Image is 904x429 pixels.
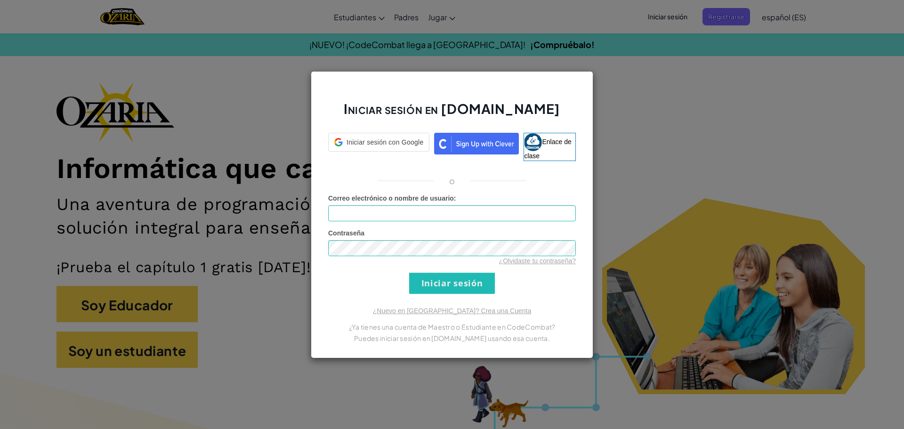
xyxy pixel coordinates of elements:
[454,194,456,202] font: :
[347,138,423,146] font: Iniciar sesión con Google
[434,133,519,154] img: clever_sso_button@2x.png
[524,138,571,159] font: Enlace de clase
[449,175,455,186] font: o
[328,133,429,161] a: Iniciar sesión con Google
[349,323,556,331] font: ¿Ya tienes una cuenta de Maestro o Estudiante en CodeCombat?
[328,133,429,152] div: Iniciar sesión con Google
[409,273,495,294] input: Iniciar sesión
[354,334,550,342] font: Puedes iniciar sesión en [DOMAIN_NAME] usando esa cuenta.
[524,133,542,151] img: classlink-logo-small.png
[373,307,531,315] a: ¿Nuevo en [GEOGRAPHIC_DATA]? Crea una Cuenta
[328,229,364,237] font: Contraseña
[499,257,576,265] a: ¿Olvidaste tu contraseña?
[344,100,560,117] font: Iniciar sesión en [DOMAIN_NAME]
[328,194,454,202] font: Correo electrónico o nombre de usuario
